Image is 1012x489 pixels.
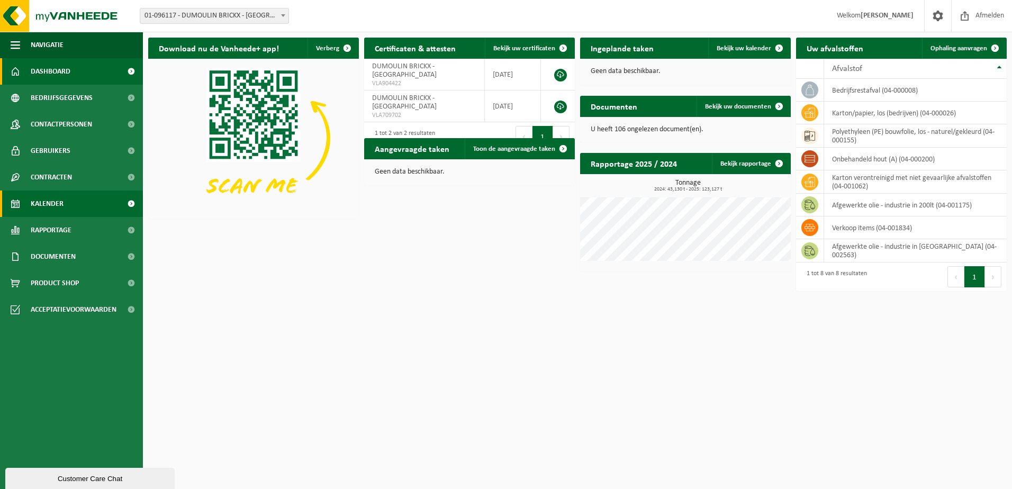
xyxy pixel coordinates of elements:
[801,265,867,288] div: 1 tot 8 van 8 resultaten
[922,38,1006,59] a: Ophaling aanvragen
[140,8,289,24] span: 01-096117 - DUMOULIN BRICKX - RUMBEKE
[31,217,71,243] span: Rapportage
[372,62,437,79] span: DUMOULIN BRICKX - [GEOGRAPHIC_DATA]
[372,94,437,111] span: DUMOULIN BRICKX - [GEOGRAPHIC_DATA]
[824,216,1007,239] td: verkoop items (04-001834)
[473,146,555,152] span: Toon de aangevraagde taken
[31,85,93,111] span: Bedrijfsgegevens
[712,153,790,174] a: Bekijk rapportage
[930,45,987,52] span: Ophaling aanvragen
[31,243,76,270] span: Documenten
[31,111,92,138] span: Contactpersonen
[31,32,64,58] span: Navigatie
[861,12,914,20] strong: [PERSON_NAME]
[485,38,574,59] a: Bekijk uw certificaten
[316,45,339,52] span: Verberg
[372,111,476,120] span: VLA709702
[485,90,540,122] td: [DATE]
[31,191,64,217] span: Kalender
[824,194,1007,216] td: afgewerkte olie - industrie in 200lt (04-001175)
[824,124,1007,148] td: polyethyleen (PE) bouwfolie, los - naturel/gekleurd (04-000155)
[964,266,985,287] button: 1
[580,38,664,58] h2: Ingeplande taken
[697,96,790,117] a: Bekijk uw documenten
[591,68,780,75] p: Geen data beschikbaar.
[705,103,771,110] span: Bekijk uw documenten
[708,38,790,59] a: Bekijk uw kalender
[364,138,460,159] h2: Aangevraagde taken
[947,266,964,287] button: Previous
[31,58,70,85] span: Dashboard
[824,170,1007,194] td: karton verontreinigd met niet gevaarlijke afvalstoffen (04-001062)
[824,79,1007,102] td: bedrijfsrestafval (04-000008)
[585,179,791,192] h3: Tonnage
[31,270,79,296] span: Product Shop
[485,59,540,90] td: [DATE]
[148,38,290,58] h2: Download nu de Vanheede+ app!
[796,38,874,58] h2: Uw afvalstoffen
[516,126,532,147] button: Previous
[585,187,791,192] span: 2024: 43,130 t - 2025: 123,127 t
[580,153,688,174] h2: Rapportage 2025 / 2024
[465,138,574,159] a: Toon de aangevraagde taken
[985,266,1001,287] button: Next
[553,126,570,147] button: Next
[31,296,116,323] span: Acceptatievoorwaarden
[717,45,771,52] span: Bekijk uw kalender
[375,168,564,176] p: Geen data beschikbaar.
[364,38,466,58] h2: Certificaten & attesten
[824,102,1007,124] td: karton/papier, los (bedrijven) (04-000026)
[5,466,177,489] iframe: chat widget
[532,126,553,147] button: 1
[148,59,359,217] img: Download de VHEPlus App
[31,164,72,191] span: Contracten
[824,239,1007,262] td: afgewerkte olie - industrie in [GEOGRAPHIC_DATA] (04-002563)
[493,45,555,52] span: Bekijk uw certificaten
[824,148,1007,170] td: onbehandeld hout (A) (04-000200)
[140,8,288,23] span: 01-096117 - DUMOULIN BRICKX - RUMBEKE
[369,125,435,148] div: 1 tot 2 van 2 resultaten
[591,126,780,133] p: U heeft 106 ongelezen document(en).
[372,79,476,88] span: VLA904422
[580,96,648,116] h2: Documenten
[31,138,70,164] span: Gebruikers
[308,38,358,59] button: Verberg
[832,65,862,73] span: Afvalstof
